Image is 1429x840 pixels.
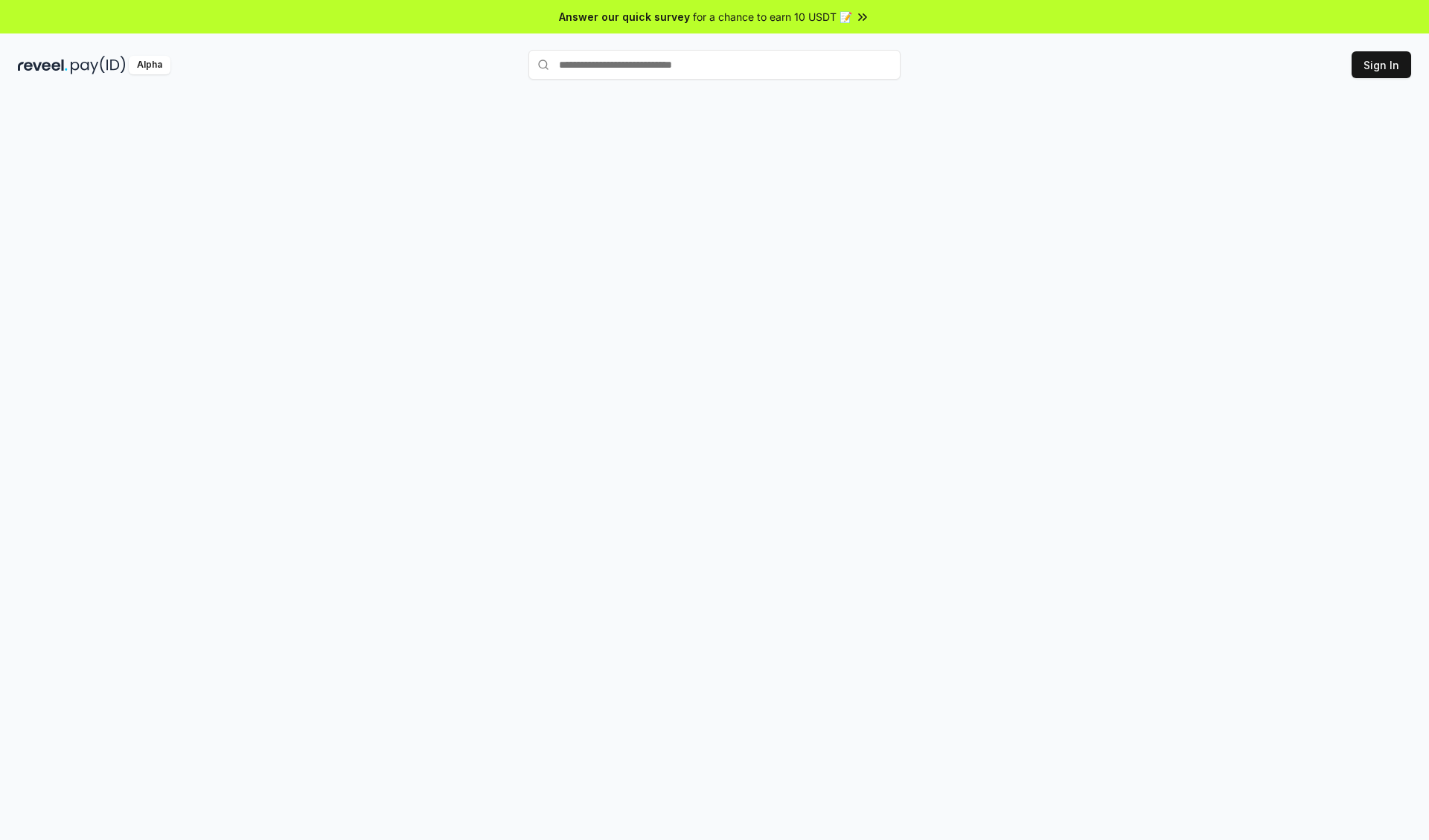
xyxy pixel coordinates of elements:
div: Alpha [129,56,170,74]
span: Answer our quick survey [559,9,690,25]
img: pay_id [71,56,126,74]
span: for a chance to earn 10 USDT 📝 [693,9,852,25]
img: reveel_dark [18,56,68,74]
button: Sign In [1352,51,1411,78]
